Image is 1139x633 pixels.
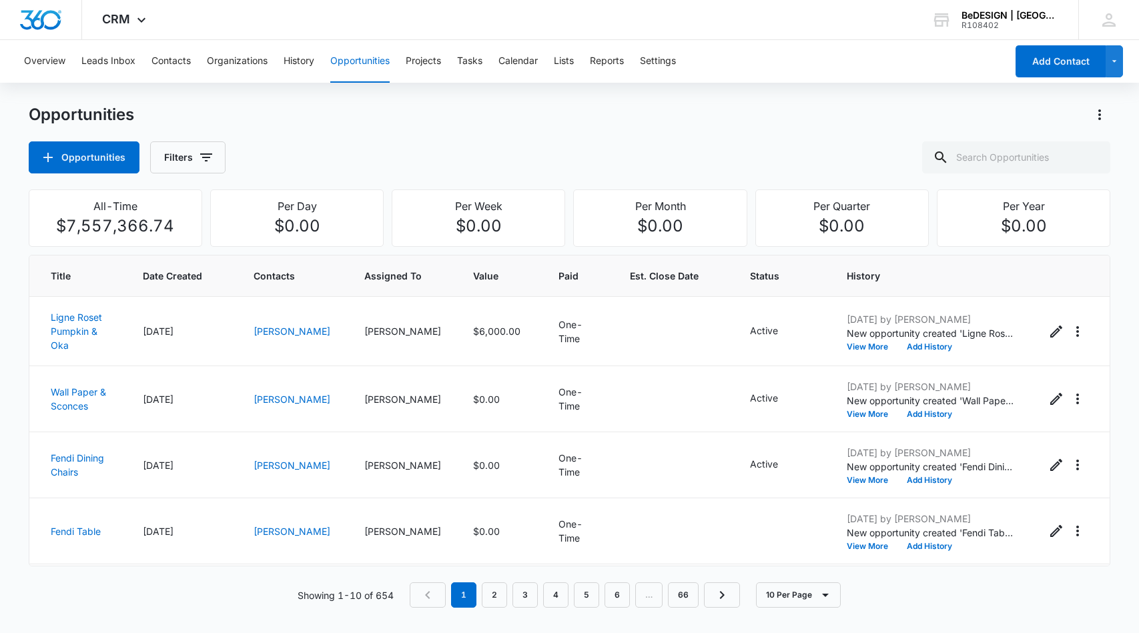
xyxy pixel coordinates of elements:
button: Add Contact [1016,45,1106,77]
button: View More [847,343,897,351]
span: [DATE] [143,460,173,471]
button: View More [847,542,897,550]
p: New opportunity created 'Wall Paper &amp; Sconces'. [847,394,1014,408]
a: Fendi Table [51,526,101,537]
p: $0.00 [582,214,738,238]
button: Actions [1067,454,1088,476]
td: One-Time [542,432,614,498]
h1: Opportunities [29,105,134,125]
nav: Pagination [410,582,740,608]
button: Opportunities [29,141,139,173]
p: [DATE] by [PERSON_NAME] [847,512,1014,526]
p: $0.00 [219,214,375,238]
a: Page 4 [543,582,568,608]
a: Next Page [704,582,740,608]
button: Edit Opportunity [1046,520,1067,542]
button: Tasks [457,40,482,83]
a: Fendi Dining Chairs [51,452,104,478]
span: Paid [558,269,579,283]
p: [DATE] by [PERSON_NAME] [847,380,1014,394]
button: View More [847,476,897,484]
div: account name [962,10,1059,21]
span: $0.00 [473,526,500,537]
p: Showing 1-10 of 654 [298,588,394,602]
button: Edit Opportunity [1046,321,1067,342]
p: $7,557,366.74 [37,214,194,238]
button: Filters [150,141,226,173]
a: [PERSON_NAME] [254,526,330,537]
span: Title [51,269,91,283]
div: [PERSON_NAME] [364,324,441,338]
button: Actions [1067,520,1088,542]
span: Date Created [143,269,202,283]
a: [PERSON_NAME] [254,460,330,471]
button: Projects [406,40,441,83]
span: Assigned To [364,269,441,283]
button: Edit Opportunity [1046,454,1067,476]
button: Add History [897,476,962,484]
div: - - Select to Edit Field [750,457,802,473]
a: Page 6 [605,582,630,608]
button: Leads Inbox [81,40,135,83]
div: [PERSON_NAME] [364,458,441,472]
p: New opportunity created 'Ligne Roset Pumpkin &amp; Oka'. [847,326,1014,340]
div: account id [962,21,1059,30]
p: Per Month [582,198,738,214]
p: Active [750,324,778,338]
span: CRM [102,12,130,26]
button: Actions [1067,321,1088,342]
a: Page 5 [574,582,599,608]
button: Add History [897,410,962,418]
button: Organizations [207,40,268,83]
p: Active [750,391,778,405]
button: Actions [1067,388,1088,410]
button: Overview [24,40,65,83]
span: $0.00 [473,394,500,405]
span: [DATE] [143,394,173,405]
p: All-Time [37,198,194,214]
span: $6,000.00 [473,326,520,337]
td: One-Time [542,297,614,366]
span: Est. Close Date [630,269,699,283]
p: Per Day [219,198,375,214]
a: Page 66 [668,582,699,608]
span: [DATE] [143,326,173,337]
p: $0.00 [764,214,920,238]
a: Page 2 [482,582,507,608]
span: Status [750,269,815,283]
div: - - Select to Edit Field [750,391,802,407]
span: Contacts [254,269,332,283]
a: Page 3 [512,582,538,608]
button: Settings [640,40,676,83]
button: Lists [554,40,574,83]
em: 1 [451,582,476,608]
a: Wall Paper & Sconces [51,386,106,412]
p: $0.00 [400,214,556,238]
button: Add History [897,542,962,550]
span: [DATE] [143,526,173,537]
td: One-Time [542,498,614,564]
a: Ligne Roset Pumpkin & Oka [51,311,102,351]
td: One-Time [542,564,614,630]
span: Value [473,269,507,283]
p: New opportunity created 'Fendi Dining Chairs'. [847,460,1014,474]
p: Per Week [400,198,556,214]
input: Search Opportunities [922,141,1110,173]
button: Calendar [498,40,538,83]
span: History [847,269,1014,283]
td: One-Time [542,366,614,432]
p: $0.00 [945,214,1102,238]
button: Contacts [151,40,191,83]
p: Active [750,457,778,471]
button: Reports [590,40,624,83]
button: History [284,40,314,83]
button: Opportunities [330,40,390,83]
button: 10 Per Page [756,582,841,608]
div: - - Select to Edit Field [750,324,802,340]
div: [PERSON_NAME] [364,392,441,406]
div: [PERSON_NAME] [364,524,441,538]
p: Per Quarter [764,198,920,214]
span: $0.00 [473,460,500,471]
p: [DATE] by [PERSON_NAME] [847,446,1014,460]
button: Add History [897,343,962,351]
